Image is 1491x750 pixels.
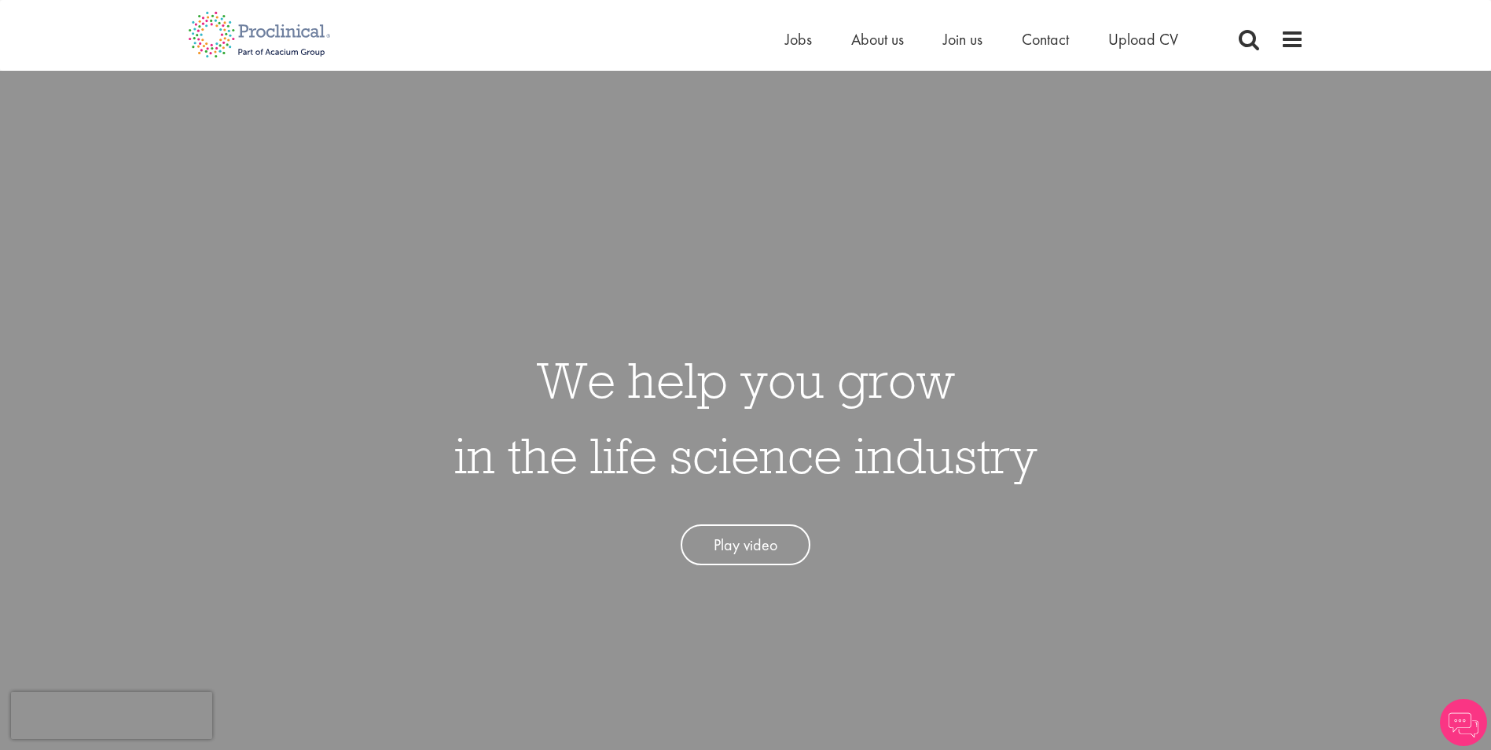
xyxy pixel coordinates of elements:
a: Jobs [785,29,812,50]
a: Contact [1022,29,1069,50]
img: Chatbot [1440,699,1487,746]
a: Play video [681,524,810,566]
a: Upload CV [1108,29,1178,50]
a: Join us [943,29,982,50]
a: About us [851,29,904,50]
h1: We help you grow in the life science industry [454,342,1037,493]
